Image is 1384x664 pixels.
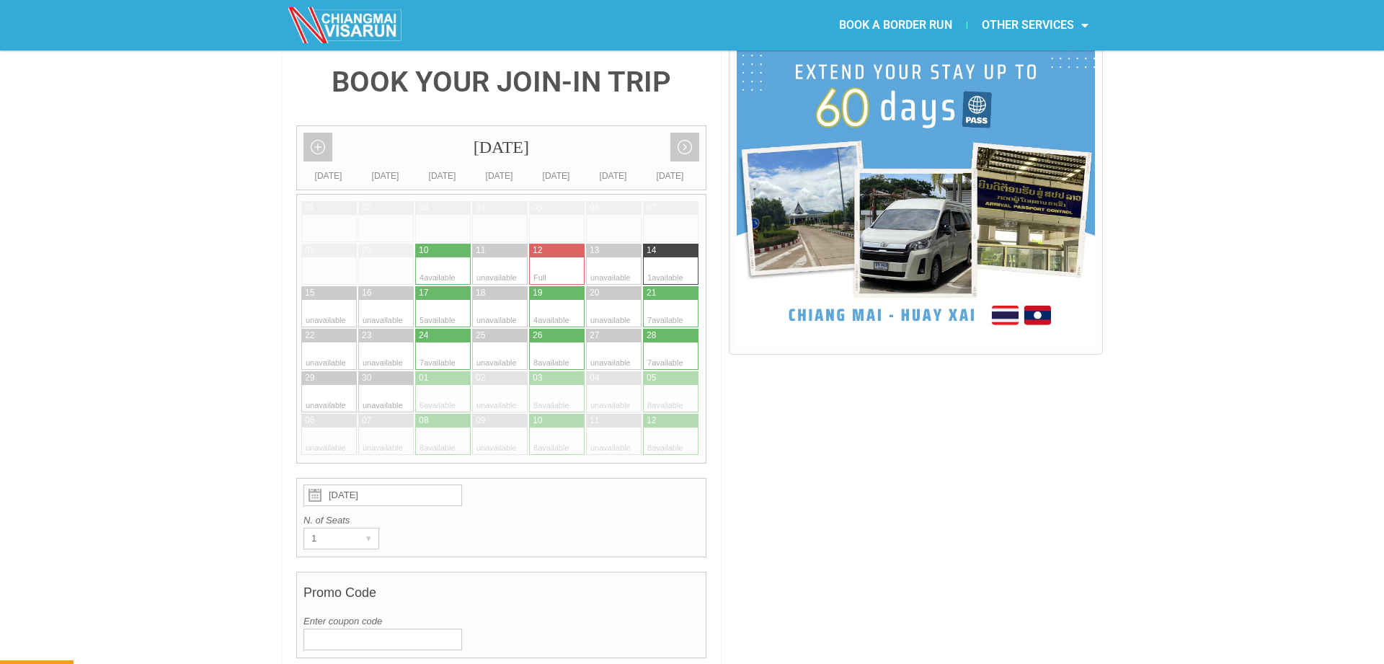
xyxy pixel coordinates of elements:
[585,169,642,183] div: [DATE]
[296,68,706,97] h4: BOOK YOUR JOIN-IN TRIP
[297,126,706,169] div: [DATE]
[305,287,314,299] div: 15
[647,329,656,342] div: 28
[476,287,485,299] div: 18
[528,169,585,183] div: [DATE]
[476,244,485,257] div: 11
[647,415,656,427] div: 12
[414,169,471,183] div: [DATE]
[300,169,357,183] div: [DATE]
[419,202,428,214] div: 03
[647,202,656,214] div: 07
[967,9,1103,42] a: OTHER SERVICES
[305,244,314,257] div: 08
[642,169,698,183] div: [DATE]
[362,329,371,342] div: 23
[303,614,699,629] label: Enter coupon code
[590,329,599,342] div: 27
[590,244,599,257] div: 13
[362,372,371,384] div: 30
[305,415,314,427] div: 06
[692,9,1103,42] nav: Menu
[303,578,699,614] h4: Promo Code
[419,244,428,257] div: 10
[362,287,371,299] div: 16
[647,244,656,257] div: 14
[533,329,542,342] div: 26
[419,415,428,427] div: 08
[590,202,599,214] div: 06
[419,372,428,384] div: 01
[533,372,542,384] div: 03
[471,169,528,183] div: [DATE]
[590,372,599,384] div: 04
[357,169,414,183] div: [DATE]
[476,329,485,342] div: 25
[304,528,351,549] div: 1
[305,329,314,342] div: 22
[647,287,656,299] div: 21
[362,244,371,257] div: 09
[362,202,371,214] div: 02
[476,202,485,214] div: 04
[825,9,967,42] a: BOOK A BORDER RUN
[533,415,542,427] div: 10
[533,287,542,299] div: 19
[647,372,656,384] div: 05
[303,513,699,528] label: N. of Seats
[476,372,485,384] div: 02
[533,202,542,214] div: 05
[590,287,599,299] div: 20
[419,329,428,342] div: 24
[476,415,485,427] div: 09
[533,244,542,257] div: 12
[358,528,378,549] div: ▾
[362,415,371,427] div: 07
[305,372,314,384] div: 29
[305,202,314,214] div: 01
[590,415,599,427] div: 11
[419,287,428,299] div: 17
